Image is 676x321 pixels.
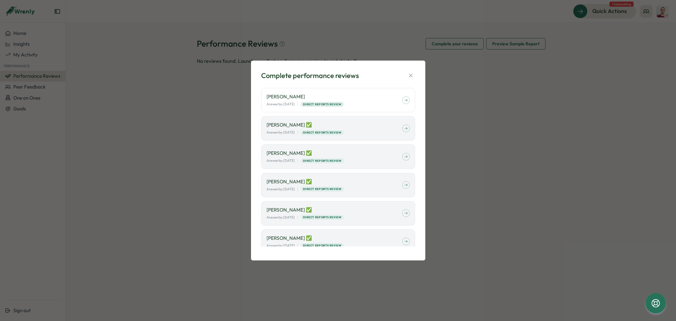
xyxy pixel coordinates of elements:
p: | [297,215,298,220]
p: [PERSON_NAME] ✅ [267,121,402,128]
span: Direct Reports Review [303,215,341,219]
p: [PERSON_NAME] ✅ [267,178,402,185]
a: [PERSON_NAME] Answerby:[DATE]|Direct Reports Review [261,88,415,112]
div: Complete performance reviews [261,71,359,81]
a: [PERSON_NAME] ✅Answerby:[DATE]|Direct Reports Review [261,173,415,197]
span: Direct Reports Review [303,159,341,163]
p: | [297,158,298,163]
p: | [297,102,298,107]
p: | [297,187,298,192]
a: [PERSON_NAME] ✅Answerby:[DATE]|Direct Reports Review [261,116,415,141]
span: Direct Reports Review [303,187,341,191]
p: Answer by: [DATE] [267,215,295,220]
a: [PERSON_NAME] ✅Answerby:[DATE]|Direct Reports Review [261,144,415,169]
p: [PERSON_NAME] ✅ [267,150,402,157]
p: Answer by: [DATE] [267,187,295,192]
p: Answer by: [DATE] [267,102,295,107]
p: Answer by: [DATE] [267,158,295,163]
span: Direct Reports Review [303,102,341,107]
p: | [297,243,298,248]
a: [PERSON_NAME] ✅Answerby:[DATE]|Direct Reports Review [261,229,415,254]
a: [PERSON_NAME] ✅Answerby:[DATE]|Direct Reports Review [261,201,415,226]
p: [PERSON_NAME] ✅ [267,206,402,213]
p: Answer by: [DATE] [267,243,295,248]
p: [PERSON_NAME] [267,93,402,100]
p: Answer by: [DATE] [267,130,295,135]
span: Direct Reports Review [303,130,341,135]
p: | [297,130,298,135]
p: [PERSON_NAME] ✅ [267,235,402,242]
span: Direct Reports Review [303,243,341,248]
